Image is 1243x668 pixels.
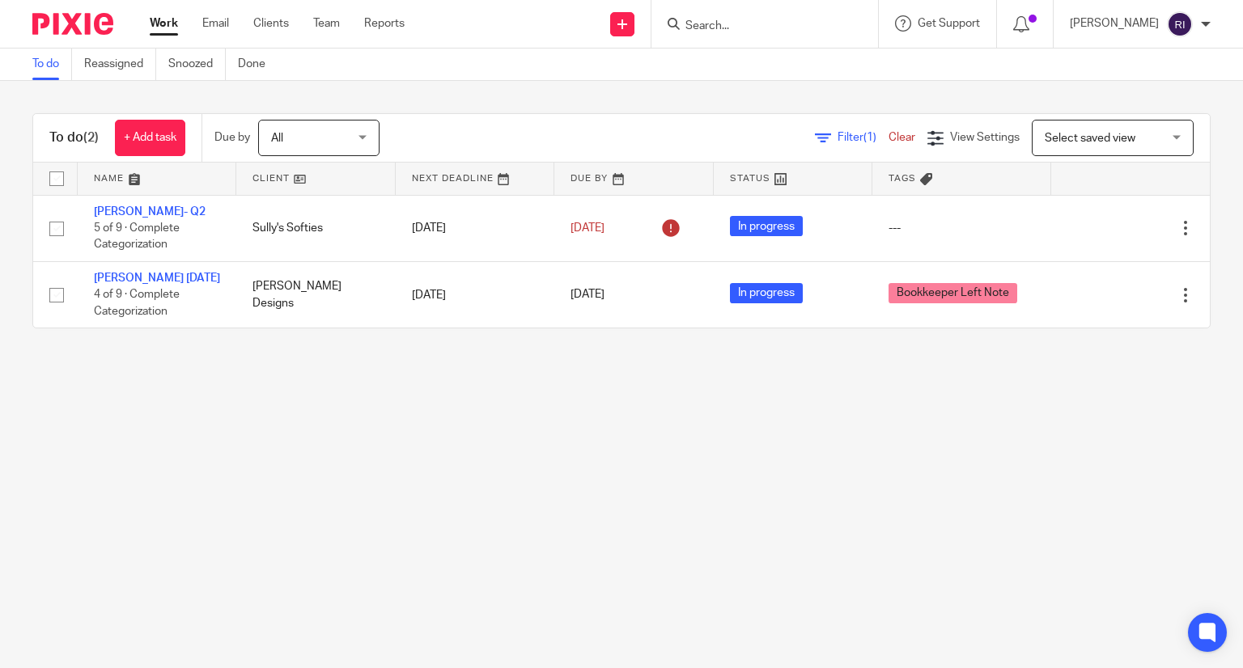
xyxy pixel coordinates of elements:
[950,132,1020,143] span: View Settings
[238,49,278,80] a: Done
[150,15,178,32] a: Work
[396,195,554,261] td: [DATE]
[730,216,803,236] span: In progress
[94,206,206,218] a: [PERSON_NAME]- Q2
[94,290,180,318] span: 4 of 9 · Complete Categorization
[32,13,113,35] img: Pixie
[32,49,72,80] a: To do
[571,222,605,234] span: [DATE]
[84,49,156,80] a: Reassigned
[94,273,220,284] a: [PERSON_NAME] [DATE]
[730,283,803,303] span: In progress
[1070,15,1159,32] p: [PERSON_NAME]
[271,133,283,144] span: All
[49,129,99,146] h1: To do
[115,120,185,156] a: + Add task
[168,49,226,80] a: Snoozed
[396,261,554,328] td: [DATE]
[236,261,395,328] td: [PERSON_NAME] Designs
[214,129,250,146] p: Due by
[1045,133,1135,144] span: Select saved view
[364,15,405,32] a: Reports
[889,174,916,183] span: Tags
[94,222,180,251] span: 5 of 9 · Complete Categorization
[253,15,289,32] a: Clients
[571,290,605,301] span: [DATE]
[838,132,889,143] span: Filter
[863,132,876,143] span: (1)
[918,18,980,29] span: Get Support
[889,283,1017,303] span: Bookkeeper Left Note
[1167,11,1193,37] img: svg%3E
[236,195,395,261] td: Sully's Softies
[684,19,829,34] input: Search
[889,220,1035,236] div: ---
[83,131,99,144] span: (2)
[202,15,229,32] a: Email
[889,132,915,143] a: Clear
[313,15,340,32] a: Team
